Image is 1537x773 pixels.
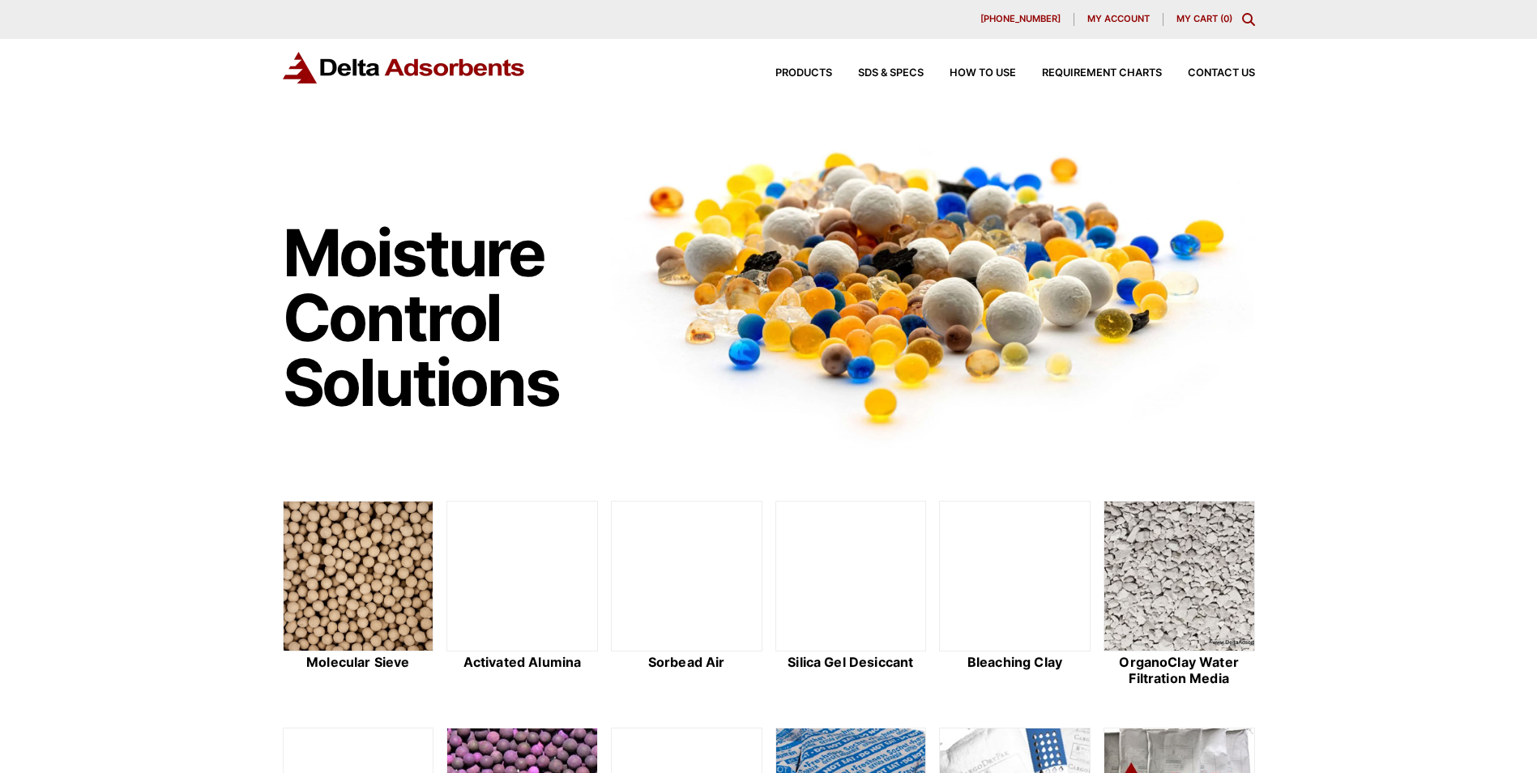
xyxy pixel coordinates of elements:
[1087,15,1150,23] span: My account
[1162,68,1255,79] a: Contact Us
[1223,13,1229,24] span: 0
[446,501,598,689] a: Activated Alumina
[1074,13,1163,26] a: My account
[283,655,434,670] h2: Molecular Sieve
[950,68,1016,79] span: How to Use
[980,15,1061,23] span: [PHONE_NUMBER]
[446,655,598,670] h2: Activated Alumina
[1176,13,1232,24] a: My Cart (0)
[939,655,1091,670] h2: Bleaching Clay
[283,220,596,415] h1: Moisture Control Solutions
[283,501,434,689] a: Molecular Sieve
[749,68,832,79] a: Products
[1242,13,1255,26] div: Toggle Modal Content
[939,501,1091,689] a: Bleaching Clay
[1016,68,1162,79] a: Requirement Charts
[924,68,1016,79] a: How to Use
[283,52,526,83] img: Delta Adsorbents
[967,13,1074,26] a: [PHONE_NUMBER]
[1188,68,1255,79] span: Contact Us
[1104,655,1255,685] h2: OrganoClay Water Filtration Media
[1104,501,1255,689] a: OrganoClay Water Filtration Media
[775,501,927,689] a: Silica Gel Desiccant
[611,655,762,670] h2: Sorbead Air
[1042,68,1162,79] span: Requirement Charts
[611,122,1255,449] img: Image
[832,68,924,79] a: SDS & SPECS
[611,501,762,689] a: Sorbead Air
[775,655,927,670] h2: Silica Gel Desiccant
[775,68,832,79] span: Products
[858,68,924,79] span: SDS & SPECS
